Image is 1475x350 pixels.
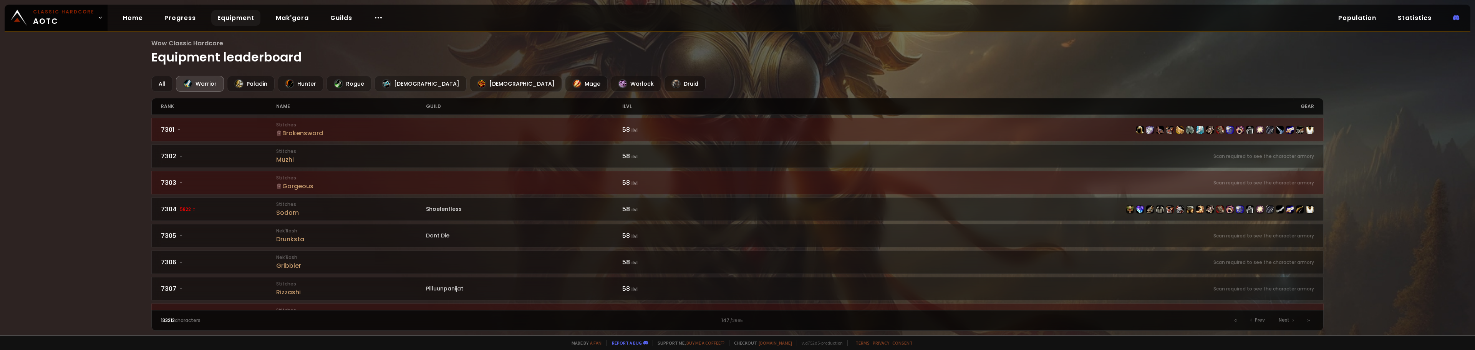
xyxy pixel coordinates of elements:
span: 5822 [180,206,196,213]
img: item-20646 [1296,206,1304,213]
div: 7305 [161,231,276,241]
small: Stitches [276,201,426,208]
img: item-12548 [1226,126,1234,134]
a: Buy me a coffee [686,340,724,346]
a: Progress [158,10,202,26]
img: item-22411 [1126,206,1134,213]
a: Statistics [1392,10,1438,26]
span: Prev [1255,317,1265,323]
div: Rogue [326,76,371,92]
img: item-13066 [1156,126,1164,134]
a: Terms [855,340,870,346]
small: Scan required to see the character armory [1213,232,1314,239]
a: [DOMAIN_NAME] [759,340,792,346]
div: characters [161,317,449,324]
small: ilvl [631,127,638,133]
span: - [177,126,180,133]
img: item-15806 [1286,126,1294,134]
div: Warrior [176,76,224,92]
div: ilvl [622,98,737,114]
span: - [179,179,182,186]
small: Stitches [276,307,426,314]
img: item-16734 [1196,206,1204,213]
div: Drunksta [276,234,426,244]
img: item-17705 [1276,206,1284,213]
div: Gorgeous [276,181,426,191]
div: Shoelentless [426,205,622,213]
div: [DEMOGRAPHIC_DATA] [470,76,562,92]
img: item-16733 [1146,206,1154,213]
span: - [179,259,182,266]
img: item-17713 [1236,126,1244,134]
a: 7308-StitchesKungelina58 ilvlitem-10749item-19159item-22212item-6125item-10164item-13959item-1180... [151,304,1324,327]
div: 7304 [161,204,276,214]
a: Population [1332,10,1382,26]
img: item-15806 [1286,206,1294,213]
div: 58 [622,284,737,294]
small: ilvl [631,206,638,213]
small: Stitches [276,174,426,181]
img: item-11930 [1266,126,1274,134]
img: item-20130 [1246,126,1254,134]
span: 133213 [161,317,175,323]
div: Gribbler [276,261,426,270]
div: 58 [622,125,737,134]
a: Privacy [873,340,889,346]
a: 7306-Nek'RoshGribbler58 ilvlScan required to see the character armory [151,250,1324,274]
div: 7307 [161,284,276,294]
span: - [179,285,182,292]
a: Consent [892,340,913,346]
div: 147 [449,317,1026,324]
div: [DEMOGRAPHIC_DATA] [375,76,467,92]
img: item-13959 [1176,206,1184,213]
a: Equipment [211,10,260,26]
img: item-17713 [1226,206,1234,213]
div: 7303 [161,178,276,187]
img: item-20130 [1246,206,1254,213]
img: item-5976 [1306,126,1314,134]
div: 58 [622,204,737,214]
img: item-15411 [1146,126,1154,134]
a: Classic HardcoreAOTC [5,5,108,31]
span: AOTC [33,8,94,27]
small: ilvl [631,180,638,186]
small: ilvl [631,286,638,292]
div: 58 [622,178,737,187]
small: ilvl [631,153,638,160]
a: Mak'gora [270,10,315,26]
small: Scan required to see the character armory [1213,179,1314,186]
a: 7302-StitchesMuzhi58 ilvlScan required to see the character armory [151,144,1324,168]
a: 7305-Nek'RoshDrunkstaDont Die58 ilvlScan required to see the character armory [151,224,1324,247]
span: - [179,232,182,239]
small: Stitches [276,148,426,155]
a: 7303-StitchesGorgeous58 ilvlScan required to see the character armory [151,171,1324,194]
div: 58 [622,257,737,267]
img: item-21996 [1206,206,1214,213]
div: Warlock [611,76,661,92]
div: rank [161,98,276,114]
img: item-12651 [1296,126,1304,134]
a: a fan [590,340,602,346]
small: Stitches [276,121,426,128]
img: item-15062 [1186,206,1194,213]
a: Guilds [324,10,358,26]
small: Nek'Rosh [276,254,426,261]
small: Classic Hardcore [33,8,94,15]
img: item-22385 [1186,126,1194,134]
div: Hunter [278,76,323,92]
img: item-12640 [1136,126,1144,134]
small: / 2665 [730,318,743,324]
img: item-5976 [1306,206,1314,213]
span: Next [1279,317,1289,323]
span: v. d752d5 - production [797,340,843,346]
div: name [276,98,426,114]
small: Scan required to see the character armory [1213,285,1314,292]
img: item-11926 [1166,206,1174,213]
img: item-15063 [1216,206,1224,213]
small: Scan required to see the character armory [1213,259,1314,266]
img: item-13070 [1196,126,1204,134]
div: Mage [565,76,608,92]
a: 7307-StitchesRizzashiPilluunpanijat58 ilvlScan required to see the character armory [151,277,1324,300]
img: item-21994 [1176,126,1184,134]
a: 7301-StitchesBrokensword58 ilvlitem-12640item-15411item-13066item-11926item-21994item-22385item-1... [151,118,1324,141]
